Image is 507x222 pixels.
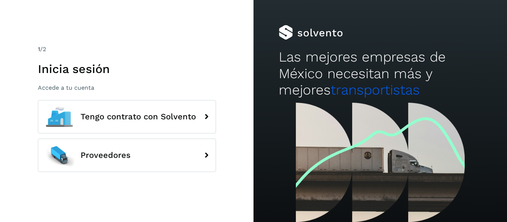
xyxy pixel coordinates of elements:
[38,100,216,133] button: Tengo contrato con Solvento
[81,151,131,160] span: Proveedores
[38,45,216,54] div: /2
[38,46,40,53] span: 1
[38,62,216,76] h1: Inicia sesión
[38,139,216,172] button: Proveedores
[81,112,196,121] span: Tengo contrato con Solvento
[38,84,216,91] p: Accede a tu cuenta
[279,49,481,98] h2: Las mejores empresas de México necesitan más y mejores
[331,82,420,98] span: transportistas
